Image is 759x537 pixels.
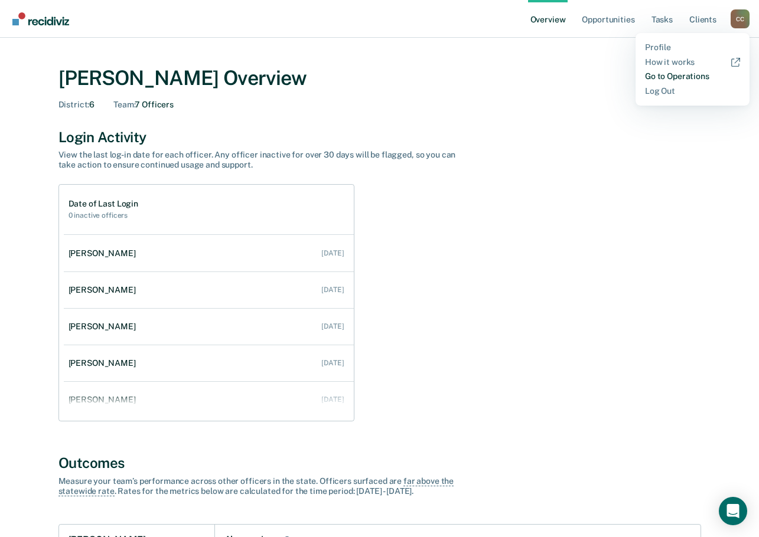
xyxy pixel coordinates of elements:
[719,497,747,525] div: Open Intercom Messenger
[731,9,750,28] button: Profile dropdown button
[69,211,138,220] h2: 0 inactive officers
[69,322,141,332] div: [PERSON_NAME]
[321,286,344,294] div: [DATE]
[58,454,701,471] div: Outcomes
[58,66,701,90] div: [PERSON_NAME] Overview
[64,273,354,307] a: [PERSON_NAME] [DATE]
[69,285,141,295] div: [PERSON_NAME]
[645,57,740,67] a: How it works
[58,100,90,109] span: District :
[69,358,141,368] div: [PERSON_NAME]
[69,395,141,405] div: [PERSON_NAME]
[69,248,141,258] div: [PERSON_NAME]
[113,100,174,110] div: 7 Officers
[321,395,344,404] div: [DATE]
[731,9,750,28] div: C C
[58,100,95,110] div: 6
[58,476,472,496] div: Measure your team’s performance across other officer s in the state. Officer s surfaced are . Rat...
[64,310,354,343] a: [PERSON_NAME] [DATE]
[12,12,69,25] img: Recidiviz
[64,237,354,270] a: [PERSON_NAME] [DATE]
[64,346,354,380] a: [PERSON_NAME] [DATE]
[321,249,344,257] div: [DATE]
[69,199,138,209] h1: Date of Last Login
[64,383,354,417] a: [PERSON_NAME] [DATE]
[58,476,454,496] span: far above the statewide rate
[645,86,740,96] a: Log Out
[113,100,135,109] span: Team :
[321,322,344,330] div: [DATE]
[645,42,740,53] a: Profile
[645,71,740,81] a: Go to Operations
[321,359,344,367] div: [DATE]
[58,129,701,146] div: Login Activity
[58,150,472,170] div: View the last log-in date for each officer. Any officer inactive for over 30 days will be flagged...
